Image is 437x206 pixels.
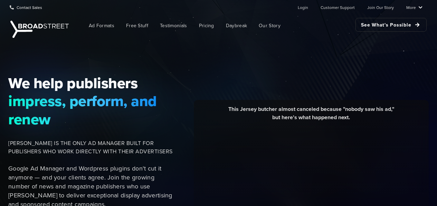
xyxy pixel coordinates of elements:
[8,92,174,128] span: impress, perform, and renew
[8,74,174,92] span: We help publishers
[406,0,422,14] a: More
[194,18,219,33] a: Pricing
[8,139,174,156] span: [PERSON_NAME] IS THE ONLY AD MANAGER BUILT FOR PUBLISHERS WHO WORK DIRECTLY WITH THEIR ADVERTISERS
[121,18,153,33] a: Free Stuff
[89,22,114,29] span: Ad Formats
[367,0,394,14] a: Join Our Story
[254,18,286,33] a: Our Story
[84,18,120,33] a: Ad Formats
[298,0,308,14] a: Login
[10,0,42,14] a: Contact Sales
[226,22,247,29] span: Daybreak
[259,22,281,29] span: Our Story
[73,14,427,37] nav: Main
[321,0,355,14] a: Customer Support
[221,18,252,33] a: Daybreak
[10,21,69,38] img: Broadstreet | The Ad Manager for Small Publishers
[199,22,214,29] span: Pricing
[126,22,148,29] span: Free Stuff
[199,105,424,127] div: This Jersey butcher almost canceled because "nobody saw his ad," but here's what happened next.
[155,18,192,33] a: Testimonials
[160,22,187,29] span: Testimonials
[355,18,427,32] a: See What's Possible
